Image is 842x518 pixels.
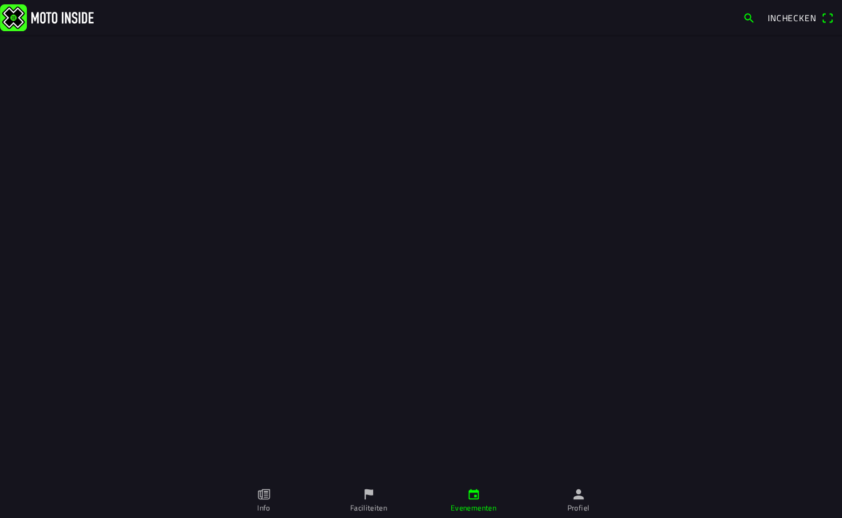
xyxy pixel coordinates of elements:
[257,502,270,514] ion-label: Info
[761,7,840,28] a: Incheckenqr scanner
[567,502,590,514] ion-label: Profiel
[572,487,585,501] ion-icon: person
[350,502,387,514] ion-label: Faciliteiten
[451,502,496,514] ion-label: Evenementen
[257,487,271,501] ion-icon: paper
[362,487,376,501] ion-icon: flag
[768,11,816,24] span: Inchecken
[737,7,761,28] a: search
[467,487,481,501] ion-icon: calendar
